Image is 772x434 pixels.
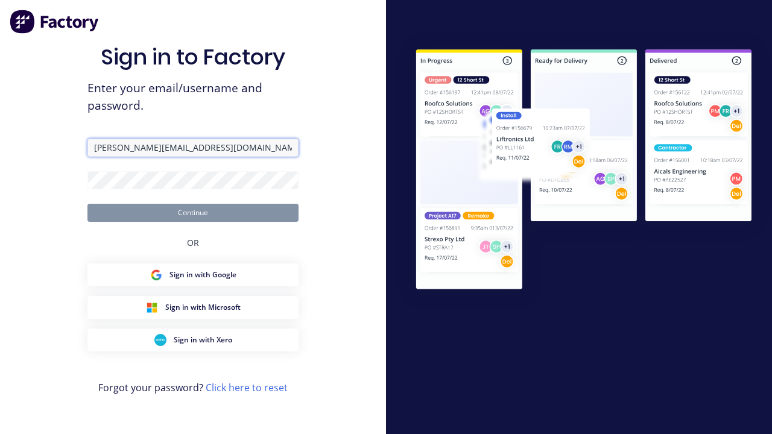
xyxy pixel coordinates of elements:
span: Forgot your password? [98,380,288,395]
input: Email/Username [87,139,299,157]
img: Microsoft Sign in [146,301,158,313]
img: Factory [10,10,100,34]
span: Sign in with Google [169,269,236,280]
button: Xero Sign inSign in with Xero [87,329,299,351]
div: OR [187,222,199,263]
span: Sign in with Microsoft [165,302,241,313]
a: Click here to reset [206,381,288,394]
button: Continue [87,204,299,222]
button: Google Sign inSign in with Google [87,263,299,286]
h1: Sign in to Factory [101,44,285,70]
button: Microsoft Sign inSign in with Microsoft [87,296,299,319]
img: Google Sign in [150,269,162,281]
span: Sign in with Xero [174,335,232,345]
span: Enter your email/username and password. [87,80,299,115]
img: Xero Sign in [154,334,166,346]
img: Sign in [396,31,772,311]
